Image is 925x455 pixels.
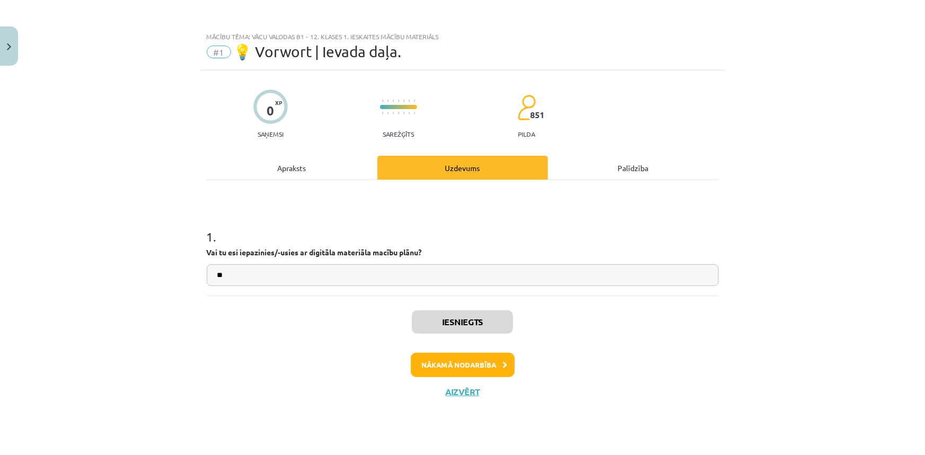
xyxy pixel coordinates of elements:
[207,211,719,244] h1: 1 .
[207,247,422,257] strong: Vai tu esi iepazinies/-usies ar digitāla materiāla macību plānu?
[443,387,483,397] button: Aizvērt
[234,43,402,60] span: 💡 Vorwort | Ievada daļa.
[7,43,11,50] img: icon-close-lesson-0947bae3869378f0d4975bcd49f059093ad1ed9edebbc8119c70593378902aed.svg
[387,100,389,102] img: icon-short-line-57e1e144782c952c97e751825c79c345078a6d821885a25fce030b3d8c18986b.svg
[414,112,415,114] img: icon-short-line-57e1e144782c952c97e751825c79c345078a6d821885a25fce030b3d8c18986b.svg
[207,33,719,40] div: Mācību tēma: Vācu valodas b1 - 12. klases 1. ieskaites mācību materiāls
[253,130,288,138] p: Saņemsi
[411,353,515,377] button: Nākamā nodarbība
[414,100,415,102] img: icon-short-line-57e1e144782c952c97e751825c79c345078a6d821885a25fce030b3d8c18986b.svg
[382,112,383,114] img: icon-short-line-57e1e144782c952c97e751825c79c345078a6d821885a25fce030b3d8c18986b.svg
[377,156,548,180] div: Uzdevums
[383,130,414,138] p: Sarežģīts
[548,156,719,180] div: Palīdzība
[393,112,394,114] img: icon-short-line-57e1e144782c952c97e751825c79c345078a6d821885a25fce030b3d8c18986b.svg
[398,112,399,114] img: icon-short-line-57e1e144782c952c97e751825c79c345078a6d821885a25fce030b3d8c18986b.svg
[382,100,383,102] img: icon-short-line-57e1e144782c952c97e751825c79c345078a6d821885a25fce030b3d8c18986b.svg
[403,100,404,102] img: icon-short-line-57e1e144782c952c97e751825c79c345078a6d821885a25fce030b3d8c18986b.svg
[207,46,231,58] span: #1
[267,103,274,118] div: 0
[387,112,389,114] img: icon-short-line-57e1e144782c952c97e751825c79c345078a6d821885a25fce030b3d8c18986b.svg
[518,130,535,138] p: pilda
[398,100,399,102] img: icon-short-line-57e1e144782c952c97e751825c79c345078a6d821885a25fce030b3d8c18986b.svg
[517,94,536,121] img: students-c634bb4e5e11cddfef0936a35e636f08e4e9abd3cc4e673bd6f9a4125e45ecb1.svg
[275,100,282,105] span: XP
[531,110,545,120] span: 851
[403,112,404,114] img: icon-short-line-57e1e144782c952c97e751825c79c345078a6d821885a25fce030b3d8c18986b.svg
[412,310,513,334] button: Iesniegts
[409,100,410,102] img: icon-short-line-57e1e144782c952c97e751825c79c345078a6d821885a25fce030b3d8c18986b.svg
[409,112,410,114] img: icon-short-line-57e1e144782c952c97e751825c79c345078a6d821885a25fce030b3d8c18986b.svg
[207,156,377,180] div: Apraksts
[393,100,394,102] img: icon-short-line-57e1e144782c952c97e751825c79c345078a6d821885a25fce030b3d8c18986b.svg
